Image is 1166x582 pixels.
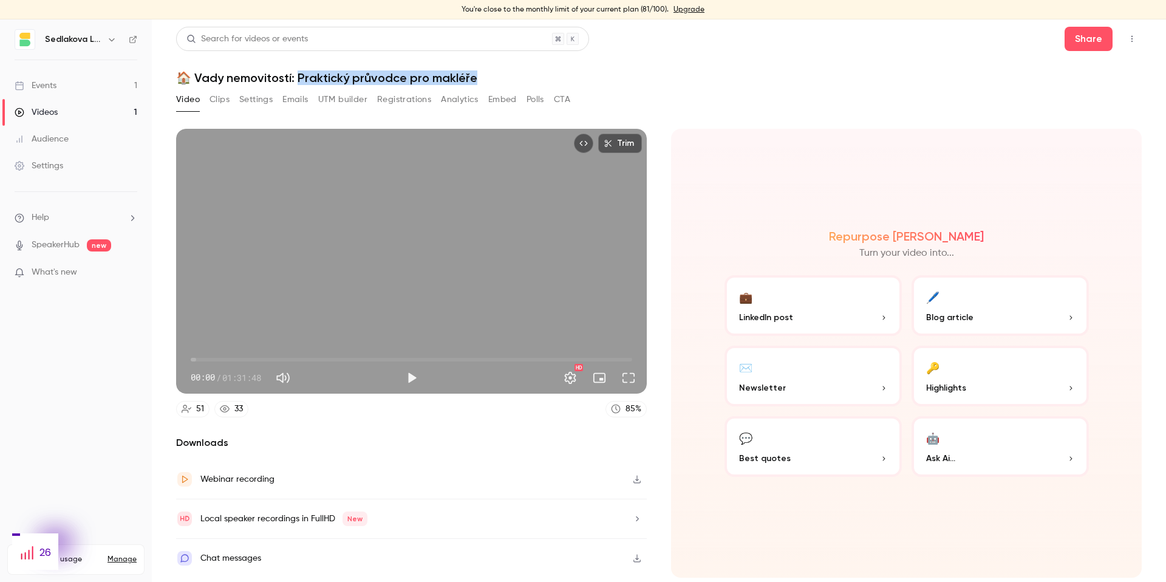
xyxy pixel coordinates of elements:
button: Turn on miniplayer [587,366,612,390]
button: Play [400,366,424,390]
button: Analytics [441,90,479,109]
img: Sedlakova Legal [15,30,35,49]
div: 33 [234,403,243,416]
a: SpeakerHub [32,239,80,252]
div: 💼 [739,287,752,306]
div: 🔑 [926,358,939,377]
button: Polls [527,90,544,109]
button: Embed [488,90,517,109]
div: Audience [15,133,69,145]
h2: Repurpose [PERSON_NAME] [829,229,984,244]
div: 51 [196,403,204,416]
button: Trim [598,134,642,153]
div: Videos [15,106,58,118]
div: Search for videos or events [186,33,308,46]
button: 🔑Highlights [912,346,1089,406]
h6: Sedlakova Legal [45,33,102,46]
button: Registrations [377,90,431,109]
div: Settings [15,160,63,172]
span: Newsletter [739,382,786,394]
button: 💼LinkedIn post [724,275,902,336]
span: 00:00 [191,371,215,384]
button: 💬Best quotes [724,416,902,477]
a: 85% [605,401,647,417]
button: 🖊️Blog article [912,275,1089,336]
button: CTA [554,90,570,109]
span: Blog article [926,311,973,324]
button: Embed video [574,134,593,153]
div: Local speaker recordings in FullHD [200,512,367,526]
h1: 🏠 Vady nemovitostí: Praktický průvodce pro makléře [176,70,1142,85]
button: Share [1065,27,1113,51]
button: UTM builder [318,90,367,109]
button: Emails [282,90,308,109]
a: Upgrade [673,5,704,15]
span: Help [32,211,49,224]
button: 🤖Ask Ai... [912,416,1089,477]
a: 33 [214,401,248,417]
li: help-dropdown-opener [15,211,137,224]
span: Best quotes [739,452,791,465]
div: 85 % [626,403,641,416]
button: Clips [210,90,230,109]
span: New [343,512,367,526]
div: 🤖 [926,428,939,447]
span: Highlights [926,382,966,394]
div: Events [15,80,56,92]
h2: Downloads [176,436,647,450]
span: new [87,239,111,252]
p: Turn your video into... [859,246,954,261]
div: Chat messages [200,551,261,566]
button: Settings [239,90,273,109]
span: Ask Ai... [926,452,955,465]
div: 💬 [739,428,752,447]
div: 00:00 [191,371,261,384]
button: Full screen [616,366,641,390]
button: Top Bar Actions [1122,29,1142,49]
span: LinkedIn post [739,311,793,324]
button: Video [176,90,200,109]
div: ✉️ [739,358,752,377]
a: 51 [176,401,210,417]
span: 01:31:48 [222,371,261,384]
div: 🖊️ [926,287,939,306]
div: Webinar recording [200,472,274,487]
button: Settings [558,366,582,390]
span: / [216,371,221,384]
div: HD [574,364,583,371]
button: Mute [271,366,295,390]
button: ✉️Newsletter [724,346,902,406]
span: What's new [32,266,77,279]
div: 26 [12,536,58,570]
